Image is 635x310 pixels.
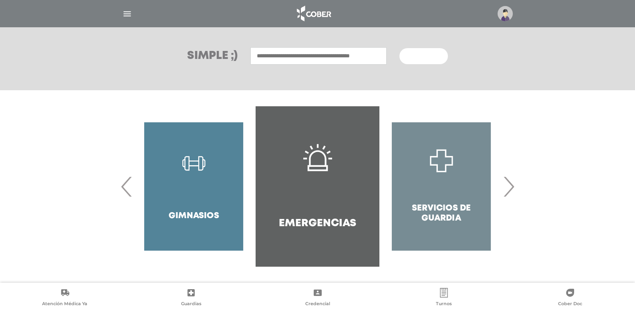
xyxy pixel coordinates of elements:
a: Guardias [128,288,254,308]
img: Cober_menu-lines-white.svg [122,9,132,19]
img: logo_cober_home-white.png [292,4,335,23]
span: Next [501,165,516,208]
span: Turnos [436,301,452,308]
span: Previous [119,165,135,208]
span: Cober Doc [558,301,582,308]
a: Emergencias [256,106,379,267]
h4: Emergencias [279,217,356,230]
a: Cober Doc [507,288,633,308]
a: Credencial [254,288,381,308]
span: Guardias [181,301,202,308]
h3: Simple ;) [187,51,238,62]
span: Buscar [409,54,432,59]
span: Credencial [305,301,330,308]
a: Turnos [381,288,507,308]
button: Buscar [399,48,448,64]
a: Atención Médica Ya [2,288,128,308]
img: profile-placeholder.svg [498,6,513,21]
span: Atención Médica Ya [42,301,87,308]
